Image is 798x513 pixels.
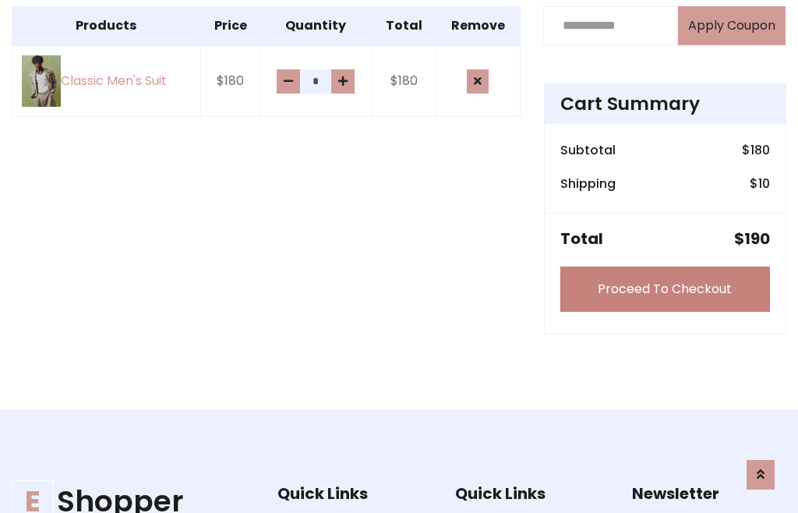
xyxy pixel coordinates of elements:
h5: $ [734,229,770,248]
th: Total [372,6,436,45]
h6: $ [742,143,770,157]
button: Apply Coupon [678,6,786,45]
h5: Quick Links [455,484,609,503]
span: 10 [758,175,770,193]
a: Classic Men's Suit [22,55,191,108]
h5: Newsletter [632,484,786,503]
th: Remove [436,6,520,45]
td: $180 [200,45,260,117]
h6: Shipping [560,176,616,191]
th: Products [12,6,201,45]
h5: Quick Links [277,484,432,503]
td: $180 [372,45,436,117]
th: Price [200,6,260,45]
span: 180 [750,141,770,159]
a: Proceed To Checkout [560,267,770,312]
h5: Total [560,229,603,248]
h6: $ [750,176,770,191]
h6: Subtotal [560,143,616,157]
h4: Cart Summary [560,93,770,115]
span: 190 [744,228,770,249]
th: Quantity [260,6,372,45]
